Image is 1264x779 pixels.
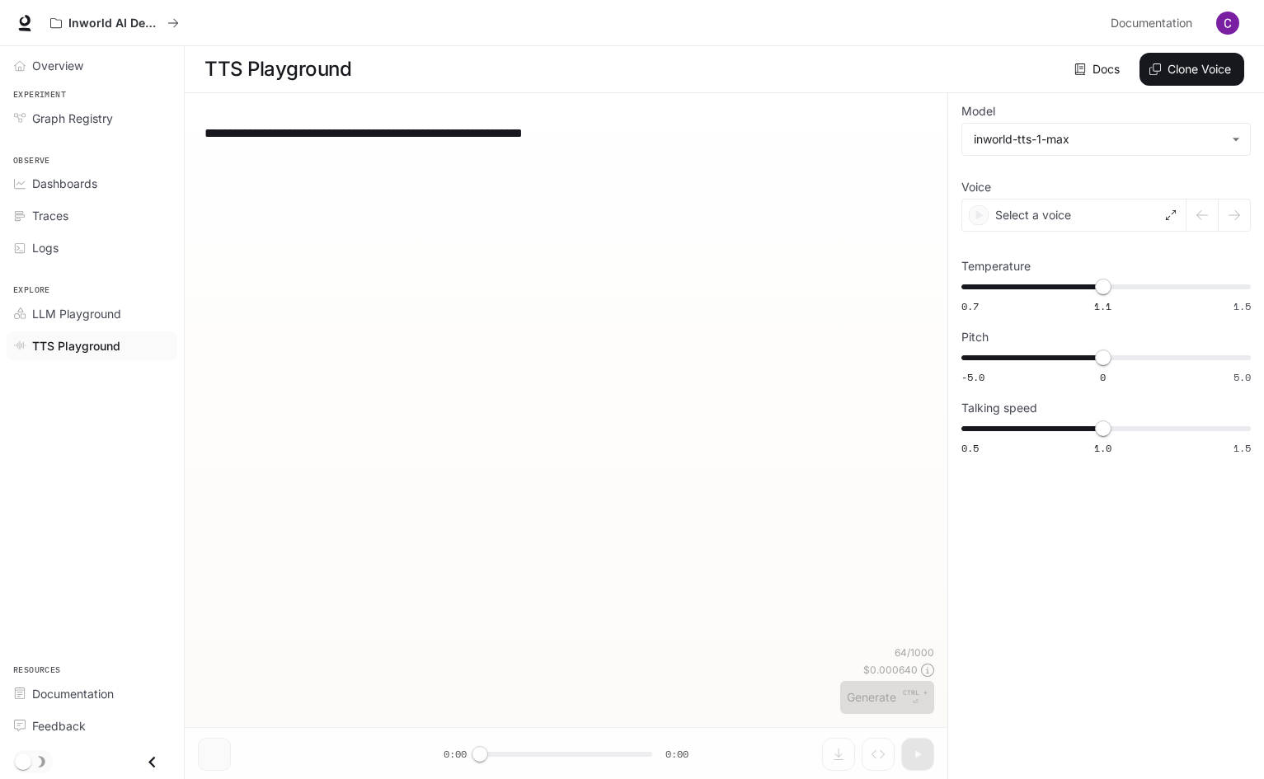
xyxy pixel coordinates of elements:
a: Overview [7,51,177,80]
span: Traces [32,207,68,224]
a: Graph Registry [7,104,177,133]
a: Documentation [1104,7,1205,40]
span: Documentation [1111,13,1192,34]
a: TTS Playground [7,331,177,360]
button: User avatar [1211,7,1244,40]
span: 5.0 [1233,370,1251,384]
span: 1.5 [1233,441,1251,455]
p: Voice [961,181,991,193]
h1: TTS Playground [204,53,351,86]
a: Dashboards [7,169,177,198]
span: TTS Playground [32,337,120,354]
a: Traces [7,201,177,230]
p: $ 0.000640 [863,663,918,677]
p: Temperature [961,260,1031,272]
span: Overview [32,57,83,74]
button: Close drawer [134,745,171,779]
p: Select a voice [995,207,1071,223]
button: Clone Voice [1139,53,1244,86]
span: Dashboards [32,175,97,192]
a: Documentation [7,679,177,708]
span: 0.5 [961,441,979,455]
span: 0 [1100,370,1106,384]
span: Documentation [32,685,114,702]
span: 1.1 [1094,299,1111,313]
a: Logs [7,233,177,262]
p: Talking speed [961,402,1037,414]
span: Logs [32,239,59,256]
p: Inworld AI Demos [68,16,161,31]
span: LLM Playground [32,305,121,322]
span: 1.5 [1233,299,1251,313]
span: Graph Registry [32,110,113,127]
span: Dark mode toggle [15,752,31,770]
span: 1.0 [1094,441,1111,455]
div: inworld-tts-1-max [962,124,1250,155]
span: 0.7 [961,299,979,313]
p: 64 / 1000 [895,645,934,659]
p: Model [961,106,995,117]
span: -5.0 [961,370,984,384]
a: Feedback [7,711,177,740]
span: Feedback [32,717,86,734]
a: LLM Playground [7,299,177,328]
p: Pitch [961,331,989,343]
a: Docs [1071,53,1126,86]
div: inworld-tts-1-max [974,131,1224,148]
img: User avatar [1216,12,1239,35]
button: All workspaces [43,7,186,40]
